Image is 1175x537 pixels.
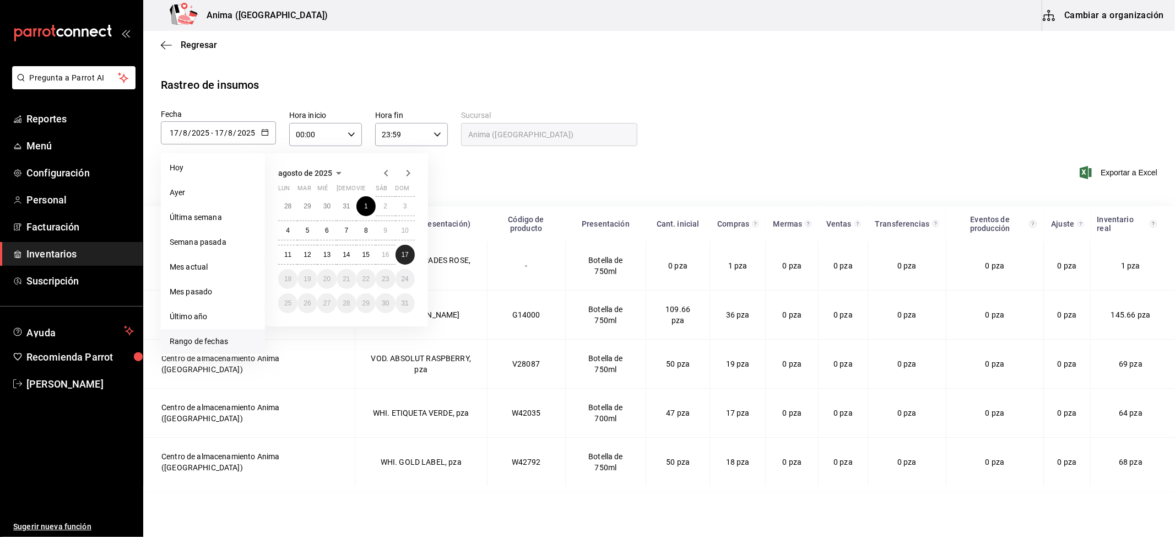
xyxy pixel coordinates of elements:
button: 27 de agosto de 2025 [317,293,337,313]
abbr: 5 de agosto de 2025 [306,227,310,234]
button: 31 de julio de 2025 [337,196,356,216]
span: Suscripción [26,273,134,288]
li: Hoy [161,155,265,180]
span: 0 pza [833,310,853,319]
abbr: 28 de agosto de 2025 [343,299,350,307]
div: Compras [717,219,750,228]
svg: Total de presentación del insumo vendido en el rango de fechas seleccionado. [854,219,861,228]
button: 15 de agosto de 2025 [356,245,376,265]
abbr: 20 de agosto de 2025 [323,275,331,283]
button: 28 de julio de 2025 [278,196,297,216]
span: / [224,128,228,137]
span: 0 pza [1058,310,1077,319]
abbr: 21 de agosto de 2025 [343,275,350,283]
span: Configuración [26,165,134,180]
abbr: jueves [337,185,402,196]
abbr: 24 de agosto de 2025 [402,275,409,283]
button: 29 de agosto de 2025 [356,293,376,313]
span: 0 pza [783,261,802,270]
input: Year [191,128,210,137]
span: 0 pza [897,310,917,319]
abbr: domingo [396,185,409,196]
abbr: 30 de agosto de 2025 [382,299,389,307]
abbr: 12 de agosto de 2025 [304,251,311,259]
span: agosto de 2025 [278,169,332,178]
abbr: 18 de agosto de 2025 [284,275,291,283]
button: 10 de agosto de 2025 [396,221,415,240]
button: 1 de agosto de 2025 [356,196,376,216]
button: 30 de agosto de 2025 [376,293,395,313]
label: Sucursal [461,112,637,120]
span: 0 pza [1058,409,1077,417]
span: 19 pza [726,359,750,368]
abbr: 26 de agosto de 2025 [304,299,311,307]
button: 29 de julio de 2025 [297,196,317,216]
div: Inventario real [1097,215,1149,233]
span: 36 pza [726,310,750,319]
span: 0 pza [833,359,853,368]
button: 24 de agosto de 2025 [396,269,415,289]
span: 0 pza [833,458,853,466]
span: 18 pza [726,458,750,466]
td: W42792 [487,438,565,487]
div: Transferencias [874,219,930,228]
abbr: 17 de agosto de 2025 [402,251,409,259]
span: 50 pza [666,359,690,368]
span: Facturación [26,219,134,234]
span: 68 pza [1119,458,1142,466]
span: 0 pza [897,261,917,270]
li: Último año [161,304,265,329]
span: 0 pza [783,359,802,368]
td: WHI. ETIQUETA VERDE, pza [355,389,488,438]
abbr: martes [297,185,311,196]
button: 19 de agosto de 2025 [297,269,317,289]
abbr: 22 de agosto de 2025 [362,275,370,283]
span: Personal [26,192,134,207]
td: Botella de 750ml [565,340,646,389]
div: Mermas [772,219,803,228]
abbr: 28 de julio de 2025 [284,202,291,210]
div: Eventos de producción [952,215,1027,233]
button: 9 de agosto de 2025 [376,221,395,240]
abbr: lunes [278,185,290,196]
span: - [211,128,213,137]
td: Centro de almacenamiento Anima ([GEOGRAPHIC_DATA]) [144,438,355,487]
button: 28 de agosto de 2025 [337,293,356,313]
div: Ajuste [1051,219,1076,228]
abbr: 30 de julio de 2025 [323,202,331,210]
span: / [188,128,191,137]
span: 0 pza [833,409,853,417]
button: agosto de 2025 [278,167,345,180]
abbr: 25 de agosto de 2025 [284,299,291,307]
abbr: 14 de agosto de 2025 [343,251,350,259]
button: 12 de agosto de 2025 [297,245,317,265]
span: Recomienda Parrot [26,350,134,364]
button: 5 de agosto de 2025 [297,221,317,240]
td: Botella de 700ml [565,389,646,438]
td: VOD. ABSOLUT RASPBERRY, pza [355,340,488,389]
span: 0 pza [897,458,917,466]
svg: Cantidad registrada mediante Ajuste manual y conteos en el rango de fechas seleccionado. [1077,219,1084,228]
abbr: 6 de agosto de 2025 [325,227,329,234]
td: Botella de 750ml [565,241,646,291]
span: 47 pza [666,409,690,417]
button: 13 de agosto de 2025 [317,245,337,265]
abbr: 10 de agosto de 2025 [402,227,409,234]
button: 26 de agosto de 2025 [297,293,317,313]
span: 0 pza [783,458,802,466]
button: 7 de agosto de 2025 [337,221,356,240]
td: Centro de almacenamiento Anima ([GEOGRAPHIC_DATA]) [144,241,355,291]
button: Pregunta a Parrot AI [12,66,136,89]
button: 3 de agosto de 2025 [396,196,415,216]
abbr: 3 de agosto de 2025 [403,202,407,210]
li: Rango de fechas [161,329,265,354]
abbr: 7 de agosto de 2025 [345,227,349,234]
span: 0 pza [986,261,1005,270]
div: Cant. inicial [653,219,703,228]
td: - [487,241,565,291]
span: Sugerir nueva función [13,521,134,533]
span: 0 pza [668,261,687,270]
button: 25 de agosto de 2025 [278,293,297,313]
abbr: 13 de agosto de 2025 [323,251,331,259]
abbr: 11 de agosto de 2025 [284,251,291,259]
